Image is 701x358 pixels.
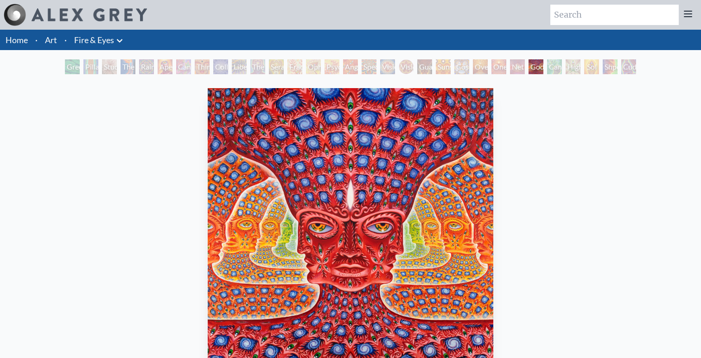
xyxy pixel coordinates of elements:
div: Fractal Eyes [287,59,302,74]
div: Green Hand [65,59,80,74]
a: Home [6,35,28,45]
div: Study for the Great Turn [102,59,117,74]
div: Angel Skin [343,59,358,74]
div: Seraphic Transport Docking on the Third Eye [269,59,284,74]
div: Collective Vision [213,59,228,74]
li: · [61,30,70,50]
div: Liberation Through Seeing [232,59,247,74]
div: Rainbow Eye Ripple [139,59,154,74]
div: Higher Vision [566,59,580,74]
div: Spectral Lotus [362,59,376,74]
div: The Torch [121,59,135,74]
div: Vision Crystal [380,59,395,74]
div: Godself [529,59,543,74]
div: Cosmic Elf [454,59,469,74]
div: One [491,59,506,74]
div: Guardian of Infinite Vision [417,59,432,74]
div: Sunyata [436,59,451,74]
div: Vision Crystal Tondo [399,59,414,74]
div: Cuddle [621,59,636,74]
div: Ophanic Eyelash [306,59,321,74]
a: Fire & Eyes [74,33,114,46]
div: Shpongled [603,59,618,74]
div: Oversoul [473,59,488,74]
div: Cannabis Sutra [176,59,191,74]
li: · [32,30,41,50]
div: Psychomicrograph of a Fractal Paisley Cherub Feather Tip [325,59,339,74]
div: Third Eye Tears of Joy [195,59,210,74]
div: The Seer [250,59,265,74]
div: Sol Invictus [584,59,599,74]
div: Aperture [158,59,172,74]
input: Search [550,5,679,25]
a: Art [45,33,57,46]
div: Pillar of Awareness [83,59,98,74]
div: Net of Being [510,59,525,74]
div: Cannafist [547,59,562,74]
